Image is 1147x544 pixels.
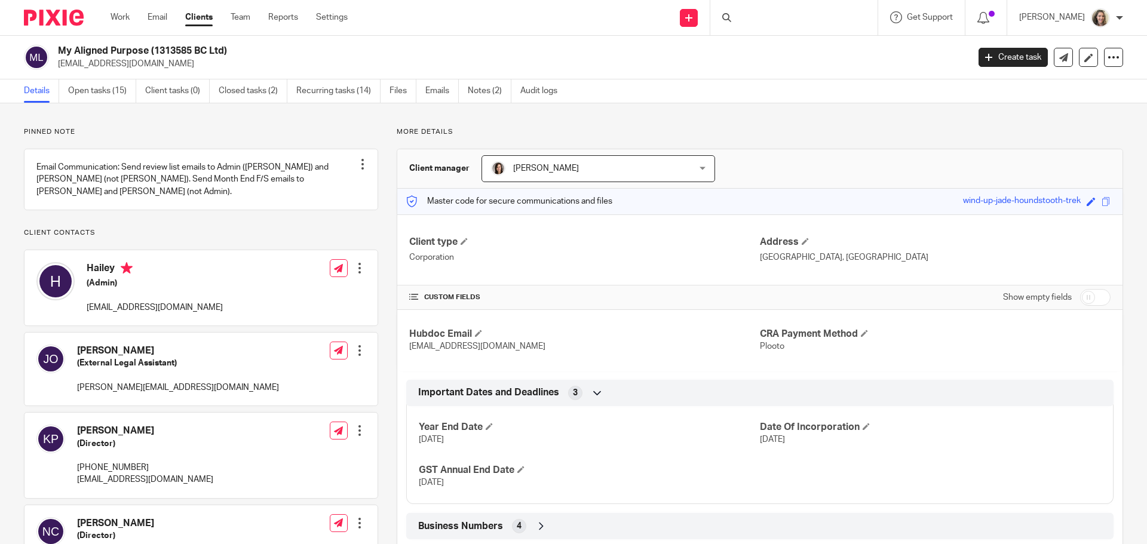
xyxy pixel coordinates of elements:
[77,438,213,450] h5: (Director)
[36,425,65,453] img: svg%3E
[77,382,279,394] p: [PERSON_NAME][EMAIL_ADDRESS][DOMAIN_NAME]
[231,11,250,23] a: Team
[468,79,511,103] a: Notes (2)
[419,478,444,487] span: [DATE]
[77,517,279,530] h4: [PERSON_NAME]
[121,262,133,274] i: Primary
[963,195,1081,208] div: wind-up-jade-houndstooth-trek
[77,530,279,542] h5: (Director)
[418,386,559,399] span: Important Dates and Deadlines
[425,79,459,103] a: Emails
[296,79,381,103] a: Recurring tasks (14)
[397,127,1123,137] p: More details
[760,435,785,444] span: [DATE]
[316,11,348,23] a: Settings
[24,228,378,238] p: Client contacts
[77,462,213,474] p: [PHONE_NUMBER]
[219,79,287,103] a: Closed tasks (2)
[1019,11,1085,23] p: [PERSON_NAME]
[760,328,1111,340] h4: CRA Payment Method
[419,464,760,477] h4: GST Annual End Date
[24,79,59,103] a: Details
[24,45,49,70] img: svg%3E
[760,342,784,351] span: Plooto
[1003,291,1072,303] label: Show empty fields
[77,425,213,437] h4: [PERSON_NAME]
[148,11,167,23] a: Email
[87,277,223,289] h5: (Admin)
[268,11,298,23] a: Reports
[409,251,760,263] p: Corporation
[77,345,279,357] h4: [PERSON_NAME]
[520,79,566,103] a: Audit logs
[409,236,760,248] h4: Client type
[760,236,1111,248] h4: Address
[77,357,279,369] h5: (External Legal Assistant)
[760,421,1101,434] h4: Date Of Incorporation
[58,45,780,57] h2: My Aligned Purpose (1313585 BC Ltd)
[145,79,210,103] a: Client tasks (0)
[979,48,1048,67] a: Create task
[419,421,760,434] h4: Year End Date
[390,79,416,103] a: Files
[760,251,1111,263] p: [GEOGRAPHIC_DATA], [GEOGRAPHIC_DATA]
[513,164,579,173] span: [PERSON_NAME]
[68,79,136,103] a: Open tasks (15)
[58,58,961,70] p: [EMAIL_ADDRESS][DOMAIN_NAME]
[77,474,213,485] p: [EMAIL_ADDRESS][DOMAIN_NAME]
[418,520,503,533] span: Business Numbers
[907,13,953,21] span: Get Support
[406,195,612,207] p: Master code for secure communications and files
[517,520,522,532] span: 4
[36,262,75,300] img: svg%3E
[409,328,760,340] h4: Hubdoc Email
[111,11,130,23] a: Work
[573,387,578,399] span: 3
[185,11,213,23] a: Clients
[24,127,378,137] p: Pinned note
[36,345,65,373] img: svg%3E
[1091,8,1110,27] img: IMG_7896.JPG
[491,161,505,176] img: Danielle%20photo.jpg
[409,293,760,302] h4: CUSTOM FIELDS
[409,342,545,351] span: [EMAIL_ADDRESS][DOMAIN_NAME]
[87,302,223,314] p: [EMAIL_ADDRESS][DOMAIN_NAME]
[87,262,223,277] h4: Hailey
[24,10,84,26] img: Pixie
[409,162,470,174] h3: Client manager
[419,435,444,444] span: [DATE]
